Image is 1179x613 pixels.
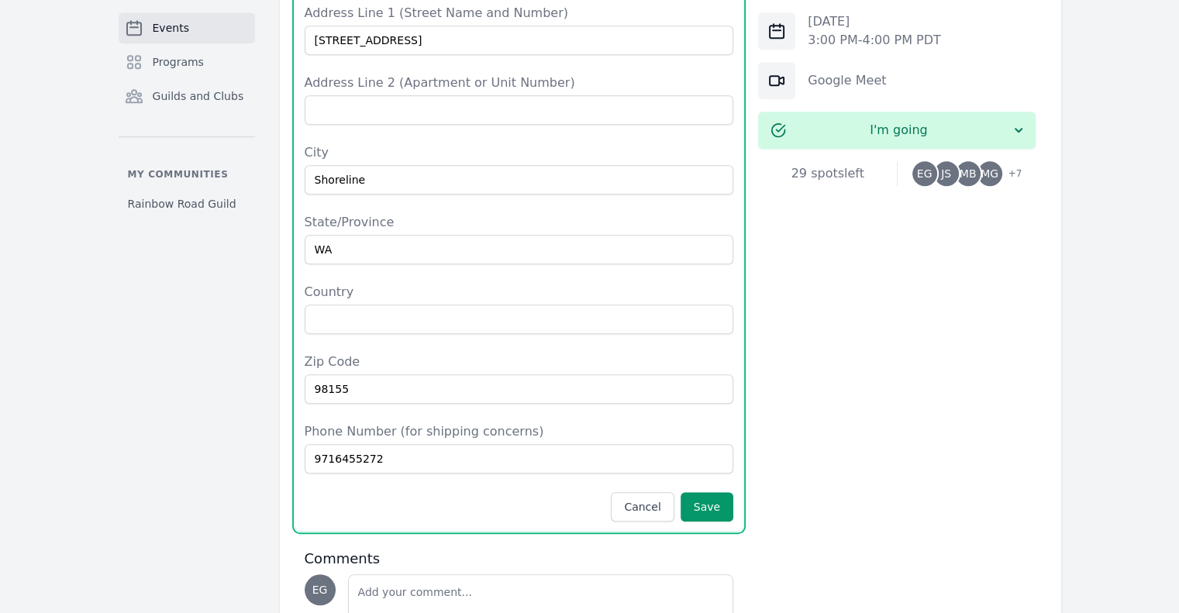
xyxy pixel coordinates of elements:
[786,121,1011,139] span: I'm going
[119,12,255,218] nav: Sidebar
[305,422,734,441] label: Phone Number (for shipping concerns)
[917,168,933,179] span: EG
[681,492,733,522] button: Save
[611,492,674,522] button: Cancel
[153,88,244,104] span: Guilds and Clubs
[758,112,1036,149] button: I'm going
[153,54,204,70] span: Programs
[941,168,951,179] span: JS
[119,12,255,43] a: Events
[119,81,255,112] a: Guilds and Clubs
[981,168,998,179] span: MG
[305,74,734,92] label: Address Line 2 (Apartment or Unit Number)
[808,31,941,50] p: 3:00 PM - 4:00 PM PDT
[305,143,734,162] label: City
[960,168,977,179] span: MB
[119,46,255,77] a: Programs
[305,549,734,568] h3: Comments
[999,164,1022,186] span: + 7
[305,213,734,232] label: State/Province
[128,196,236,212] span: Rainbow Road Guild
[312,584,328,595] span: EG
[153,20,189,36] span: Events
[119,190,255,218] a: Rainbow Road Guild
[758,164,897,183] div: 29 spots left
[808,73,886,88] a: Google Meet
[119,168,255,181] p: My communities
[305,353,734,371] label: Zip Code
[808,12,941,31] p: [DATE]
[305,283,734,301] label: Country
[305,4,734,22] label: Address Line 1 (Street Name and Number)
